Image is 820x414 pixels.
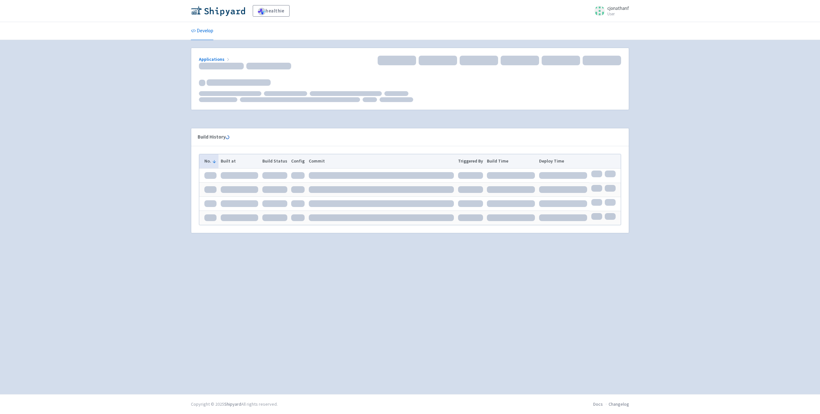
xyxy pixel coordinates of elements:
[537,154,589,168] th: Deploy Time
[456,154,485,168] th: Triggered By
[191,6,245,16] img: Shipyard logo
[260,154,289,168] th: Build Status
[607,12,629,16] small: User
[609,401,629,407] a: Changelog
[307,154,456,168] th: Commit
[485,154,537,168] th: Build Time
[591,6,629,16] a: cjonathanf User
[191,22,213,40] a: Develop
[593,401,603,407] a: Docs
[289,154,307,168] th: Config
[218,154,260,168] th: Built at
[199,56,231,62] a: Applications
[191,401,278,408] div: Copyright © 2025 All rights reserved.
[224,401,241,407] a: Shipyard
[253,5,290,17] a: healthie
[204,158,217,164] button: No.
[607,5,629,11] span: cjonathanf
[198,133,612,141] div: Build History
